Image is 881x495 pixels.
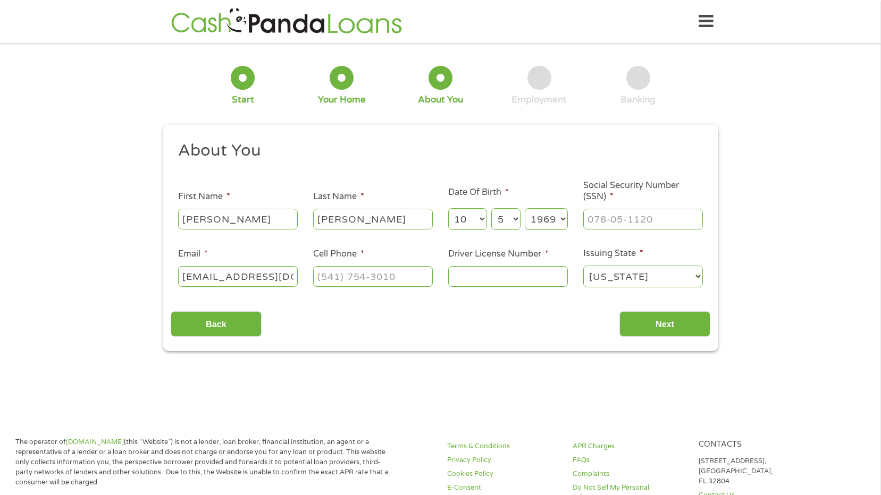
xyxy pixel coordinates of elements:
[620,94,656,106] div: Banking
[583,180,703,202] label: Social Security Number (SSN)
[573,455,685,465] a: FAQs
[619,311,710,337] input: Next
[573,469,685,479] a: Complaints
[15,437,393,487] p: The operator of (this “Website”) is not a lender, loan broker, financial institution, an agent or...
[178,209,298,229] input: John
[178,140,695,161] h2: About You
[168,6,405,37] img: GetLoanNow Logo
[313,191,364,202] label: Last Name
[583,209,703,229] input: 078-05-1120
[699,456,811,487] p: [STREET_ADDRESS], [GEOGRAPHIC_DATA], FL 32804.
[313,249,364,260] label: Cell Phone
[318,94,366,106] div: Your Home
[178,191,230,202] label: First Name
[171,311,262,337] input: Back
[313,209,433,229] input: Smith
[583,248,643,259] label: Issuing State
[573,441,685,451] a: APR Charges
[511,94,567,106] div: Employment
[178,249,208,260] label: Email
[418,94,463,106] div: About You
[232,94,254,106] div: Start
[447,469,560,479] a: Cookies Policy
[448,249,549,260] label: Driver License Number
[178,266,298,286] input: john@gmail.com
[447,441,560,451] a: Terms & Conditions
[447,483,560,493] a: E-Consent
[313,266,433,286] input: (541) 754-3010
[66,438,124,446] a: [DOMAIN_NAME]
[448,187,509,198] label: Date Of Birth
[447,455,560,465] a: Privacy Policy
[699,440,811,450] h4: Contacts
